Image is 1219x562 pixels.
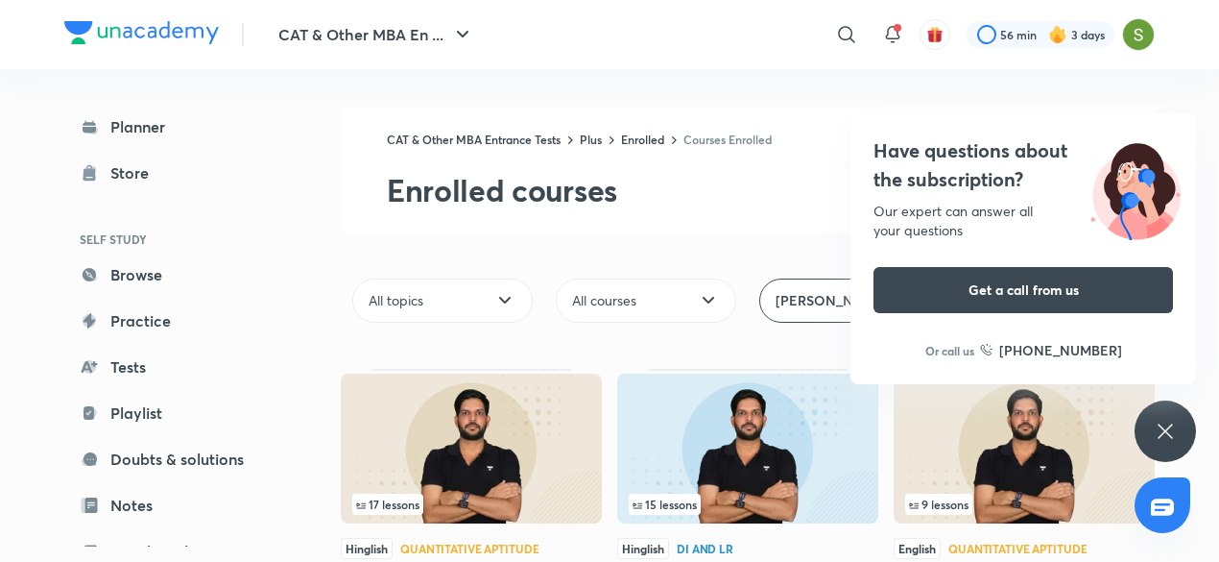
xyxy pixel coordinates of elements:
a: Plus [580,132,602,147]
div: left [352,494,590,515]
div: DI and LR [677,543,733,554]
div: infocontainer [352,494,590,515]
div: infosection [905,494,1143,515]
h2: Enrolled courses [387,171,1155,209]
img: Thumbnail [617,374,878,524]
div: Quantitative Aptitude [948,543,1087,554]
h6: SELF STUDY [64,223,287,256]
div: Quantitative Aptitude [400,543,538,554]
span: 17 lessons [356,499,419,510]
span: English [894,538,941,559]
span: [PERSON_NAME] [776,291,888,310]
a: [PHONE_NUMBER] [980,340,1122,360]
button: Get a call from us [873,267,1173,313]
div: infocontainer [629,494,867,515]
div: left [905,494,1143,515]
a: Planner [64,108,287,146]
div: infocontainer [905,494,1143,515]
img: streak [1048,25,1067,44]
h6: [PHONE_NUMBER] [999,340,1122,360]
span: All courses [572,291,636,310]
div: Our expert can answer all your questions [873,202,1173,240]
p: Or call us [925,342,974,359]
span: Hinglish [617,538,669,559]
img: Samridhi Vij [1122,18,1155,51]
a: Playlist [64,394,287,432]
div: left [629,494,867,515]
button: avatar [920,19,950,50]
img: Company Logo [64,21,219,44]
a: Tests [64,348,287,386]
a: CAT & Other MBA Entrance Tests [387,132,561,147]
a: Doubts & solutions [64,440,287,478]
a: Browse [64,256,287,294]
a: Courses Enrolled [683,132,772,147]
a: Enrolled [621,132,664,147]
span: All topics [369,291,423,310]
a: Notes [64,486,287,525]
button: CAT & Other MBA En ... [267,15,486,54]
h4: Have questions about the subscription? [873,136,1173,194]
span: Hinglish [341,538,393,559]
img: Thumbnail [894,374,1155,524]
span: 9 lessons [909,499,968,510]
span: 15 lessons [633,499,697,510]
img: avatar [926,26,944,43]
img: Thumbnail [341,374,602,524]
a: Company Logo [64,21,219,49]
div: infosection [629,494,867,515]
div: infosection [352,494,590,515]
a: Store [64,154,287,192]
div: Store [110,161,160,184]
img: ttu_illustration_new.svg [1075,136,1196,240]
a: Practice [64,302,287,340]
